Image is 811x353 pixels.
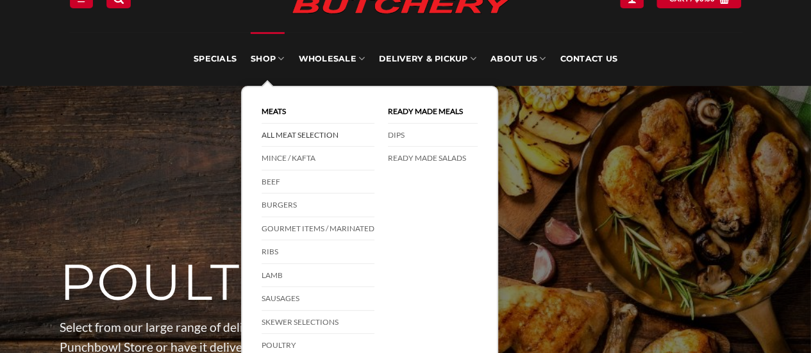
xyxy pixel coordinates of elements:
a: Contact Us [560,32,617,86]
a: Ribs [262,240,374,264]
a: SHOP [251,32,284,86]
span: POULTRY [60,252,313,313]
a: Burgers [262,193,374,217]
a: Skewer Selections [262,311,374,334]
a: All Meat Selection [262,124,374,147]
a: Meats [262,100,374,124]
a: About Us [490,32,546,86]
a: Lamb [262,264,374,288]
a: Sausages [262,287,374,311]
a: Mince / Kafta [262,147,374,170]
a: Ready Made Salads [388,147,478,170]
a: Delivery & Pickup [379,32,476,86]
a: Wholesale [298,32,365,86]
a: Gourmet Items / Marinated [262,217,374,241]
a: Beef [262,170,374,194]
a: DIPS [388,124,478,147]
a: Specials [194,32,237,86]
a: Ready Made Meals [388,100,478,124]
